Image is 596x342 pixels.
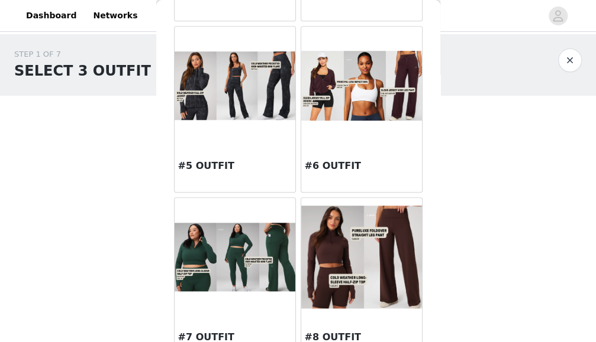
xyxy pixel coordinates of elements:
a: Networks [86,2,144,29]
div: avatar [552,6,563,25]
div: STEP 1 OF 7 [14,48,269,60]
a: Dashboard [19,2,83,29]
img: #8 OUTFIT [301,206,422,308]
h3: #5 OUTFIT [178,159,292,173]
h3: #6 OUTFIT [305,159,418,173]
img: #7 OUTFIT [175,223,295,291]
img: #6 OUTFIT [301,51,422,120]
img: #5 OUTFIT [175,51,295,120]
h1: SELECT 3 OUTFIT PREFERENCES [14,60,269,82]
